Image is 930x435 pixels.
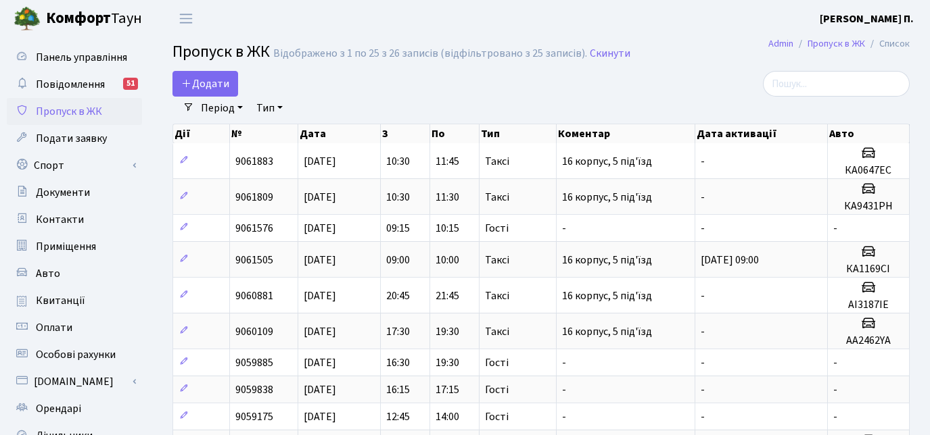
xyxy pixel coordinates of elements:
[833,409,837,424] span: -
[7,260,142,287] a: Авто
[436,382,459,397] span: 17:15
[562,355,566,370] span: -
[7,287,142,314] a: Квитанції
[235,288,273,303] span: 9060881
[833,355,837,370] span: -
[828,124,910,143] th: Авто
[7,71,142,98] a: Повідомлення51
[562,154,652,169] span: 16 корпус, 5 під'їзд
[7,44,142,71] a: Панель управління
[485,326,509,337] span: Таксі
[833,334,904,347] h5: АА2462YA
[7,152,142,179] a: Спорт
[235,190,273,205] span: 9061809
[562,288,652,303] span: 16 корпус, 5 під'їзд
[485,411,509,422] span: Гості
[485,384,509,395] span: Гості
[46,7,142,30] span: Таун
[820,11,914,27] a: [PERSON_NAME] П.
[7,179,142,206] a: Документи
[768,36,793,51] a: Admin
[7,314,142,341] a: Оплати
[381,124,430,143] th: З
[304,409,336,424] span: [DATE]
[701,355,705,370] span: -
[386,253,410,267] span: 09:00
[701,221,705,236] span: -
[485,156,509,167] span: Таксі
[430,124,480,143] th: По
[386,355,410,370] span: 16:30
[304,154,336,169] span: [DATE]
[36,347,116,362] span: Особові рахунки
[304,253,336,267] span: [DATE]
[701,253,759,267] span: [DATE] 09:00
[235,253,273,267] span: 9061505
[36,77,105,92] span: Повідомлення
[36,50,127,65] span: Панель управління
[562,221,566,236] span: -
[865,36,910,51] li: Список
[562,382,566,397] span: -
[386,154,410,169] span: 10:30
[436,409,459,424] span: 14:00
[436,190,459,205] span: 11:30
[386,288,410,303] span: 20:45
[701,382,705,397] span: -
[273,47,587,60] div: Відображено з 1 по 25 з 26 записів (відфільтровано з 25 записів).
[7,341,142,368] a: Особові рахунки
[235,355,273,370] span: 9059885
[304,288,336,303] span: [DATE]
[485,255,509,265] span: Таксі
[7,233,142,260] a: Приміщення
[485,290,509,301] span: Таксі
[833,200,904,213] h5: КА9431PH
[701,288,705,303] span: -
[7,206,142,233] a: Контакти
[304,382,336,397] span: [DATE]
[436,253,459,267] span: 10:00
[36,131,107,146] span: Подати заявку
[7,368,142,395] a: [DOMAIN_NAME]
[235,382,273,397] span: 9059838
[173,124,230,143] th: Дії
[701,409,705,424] span: -
[298,124,381,143] th: Дата
[235,409,273,424] span: 9059175
[46,7,111,29] b: Комфорт
[480,124,557,143] th: Тип
[436,324,459,339] span: 19:30
[590,47,630,60] a: Скинути
[251,97,288,120] a: Тип
[808,36,865,51] a: Пропуск в ЖК
[36,266,60,281] span: Авто
[7,125,142,152] a: Подати заявку
[169,7,203,30] button: Переключити навігацію
[562,253,652,267] span: 16 корпус, 5 під'їзд
[562,324,652,339] span: 16 корпус, 5 під'їзд
[833,299,904,311] h5: АІ3187ІЕ
[436,154,459,169] span: 11:45
[235,221,273,236] span: 9061576
[833,263,904,276] h5: КА1169СІ
[833,382,837,397] span: -
[36,320,72,335] span: Оплати
[820,11,914,26] b: [PERSON_NAME] П.
[557,124,695,143] th: Коментар
[701,324,705,339] span: -
[304,221,336,236] span: [DATE]
[436,355,459,370] span: 19:30
[485,223,509,234] span: Гості
[701,154,705,169] span: -
[833,164,904,177] h5: КА0647ЕС
[36,185,90,200] span: Документи
[36,293,85,308] span: Квитанції
[172,40,270,63] span: Пропуск в ЖК
[36,239,96,254] span: Приміщення
[235,324,273,339] span: 9060109
[195,97,248,120] a: Період
[172,71,238,97] a: Додати
[562,409,566,424] span: -
[36,212,84,227] span: Контакти
[833,221,837,236] span: -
